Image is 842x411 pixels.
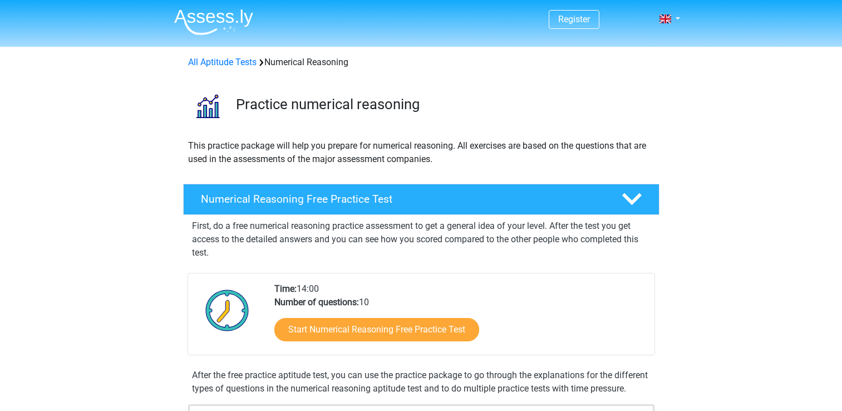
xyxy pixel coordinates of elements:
[179,184,664,215] a: Numerical Reasoning Free Practice Test
[201,193,604,205] h4: Numerical Reasoning Free Practice Test
[274,318,479,341] a: Start Numerical Reasoning Free Practice Test
[274,297,359,307] b: Number of questions:
[188,369,655,395] div: After the free practice aptitude test, you can use the practice package to go through the explana...
[188,139,654,166] p: This practice package will help you prepare for numerical reasoning. All exercises are based on t...
[558,14,590,25] a: Register
[274,283,297,294] b: Time:
[266,282,654,355] div: 14:00 10
[188,57,257,67] a: All Aptitude Tests
[236,96,651,113] h3: Practice numerical reasoning
[199,282,255,338] img: Clock
[192,219,651,260] p: First, do a free numerical reasoning practice assessment to get a general idea of your level. Aft...
[184,56,659,69] div: Numerical Reasoning
[184,82,231,130] img: numerical reasoning
[174,9,253,35] img: Assessly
